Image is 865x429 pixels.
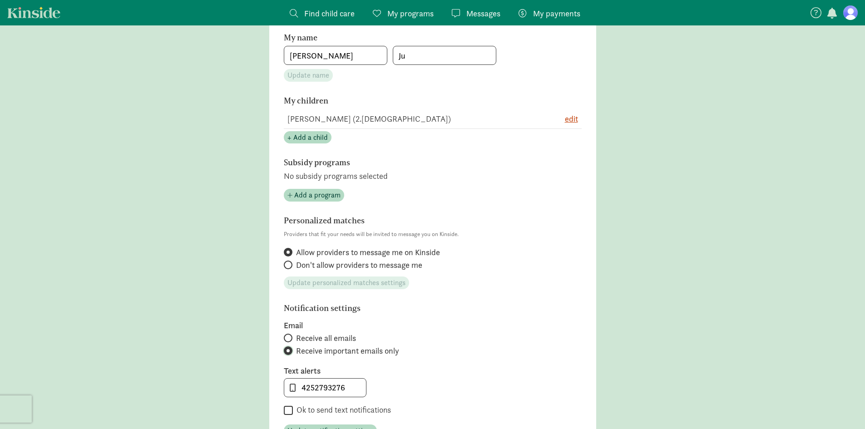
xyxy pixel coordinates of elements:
span: My payments [533,7,580,20]
p: No subsidy programs selected [284,171,582,182]
button: edit [565,113,578,125]
a: Kinside [7,7,60,18]
input: First name [284,46,387,64]
span: Receive important emails only [296,345,399,356]
span: Don't allow providers to message me [296,260,422,271]
span: Update name [287,70,329,81]
h6: Notification settings [284,304,534,313]
h6: My children [284,96,534,105]
h6: Personalized matches [284,216,534,225]
h6: My name [284,33,534,42]
label: Ok to send text notifications [293,404,391,415]
button: + Add a child [284,131,331,144]
span: Find child care [304,7,355,20]
span: Allow providers to message me on Kinside [296,247,440,258]
input: 555-555-5555 [284,379,366,397]
td: [PERSON_NAME] (2.[DEMOGRAPHIC_DATA]) [284,109,536,129]
button: Update name [284,69,333,82]
span: Update personalized matches settings [287,277,405,288]
button: Update personalized matches settings [284,276,409,289]
p: Providers that fit your needs will be invited to message you on Kinside. [284,229,582,240]
label: Email [284,320,582,331]
span: Receive all emails [296,333,356,344]
h6: Subsidy programs [284,158,534,167]
span: My programs [387,7,434,20]
span: + Add a child [287,132,328,143]
span: Add a program [294,190,341,201]
input: Last name [393,46,496,64]
label: Text alerts [284,365,582,376]
button: Add a program [284,189,344,202]
span: Messages [466,7,500,20]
